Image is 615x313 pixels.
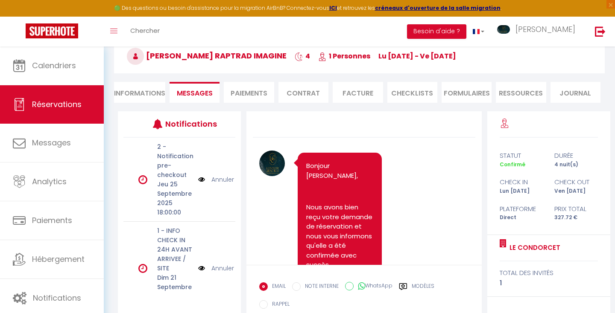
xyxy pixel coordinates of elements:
[407,24,466,39] button: Besoin d'aide ?
[198,264,205,273] img: NO IMAGE
[224,82,274,103] li: Paiements
[268,282,286,292] label: EMAIL
[32,215,72,226] span: Paiements
[157,226,193,273] p: 1 - INFO CHECK IN 24H AVANT ARRIVEE / SITE
[198,175,205,184] img: NO IMAGE
[549,161,603,169] div: 4 nuit(s)
[549,204,603,214] div: Prix total
[268,300,290,310] label: RAPPEL
[32,60,76,71] span: Calendriers
[114,82,165,103] li: Informations
[32,99,82,110] span: Réservations
[494,214,549,222] div: Direct
[375,4,501,12] a: créneaux d'ouverture de la salle migration
[442,82,492,103] li: FORMULAIRES
[412,282,434,293] label: Modèles
[549,151,603,161] div: durée
[32,176,67,187] span: Analytics
[211,264,234,273] a: Annuler
[507,243,560,253] a: Le condorcet
[278,82,328,103] li: Contrat
[354,282,392,291] label: WhatsApp
[33,293,81,303] span: Notifications
[551,82,600,103] li: Journal
[127,50,287,61] span: [PERSON_NAME] RAPTRAD IMAGINE
[515,24,575,35] span: [PERSON_NAME]
[157,142,193,180] p: 2 - Notification pre-checkout
[494,204,549,214] div: Plateforme
[306,203,374,269] font: Nous avons bien reçu votre demande de réservation et nous vous informons qu'elle a été confirmée ...
[295,51,310,61] span: 4
[7,3,32,29] button: Ouvrir le widget de chat LiveChat
[177,88,213,98] span: Messages
[595,26,606,37] img: logout
[497,25,510,34] img: ...
[494,177,549,187] div: check in
[211,175,234,184] a: Annuler
[387,82,437,103] li: CHECKLISTS
[378,51,456,61] span: lu [DATE] - ve [DATE]
[329,4,337,12] a: ICI
[500,278,598,288] div: 1
[26,23,78,38] img: Super Booking
[301,282,339,292] label: NOTE INTERNE
[157,273,193,310] p: Dim 21 Septembre 2025 12:00:00
[494,151,549,161] div: statut
[500,268,598,278] div: total des invités
[549,214,603,222] div: 327.72 €
[259,151,285,176] img: 17214254793322.jpg
[165,114,212,133] h3: Notifications
[318,51,370,61] span: 1 Personnes
[306,161,358,180] font: Bonjour [PERSON_NAME],
[130,26,160,35] span: Chercher
[549,187,603,195] div: Ven [DATE]
[124,17,166,46] a: Chercher
[32,137,71,148] span: Messages
[494,187,549,195] div: Lun [DATE]
[496,82,546,103] li: Ressources
[500,161,525,168] span: Confirmé
[32,254,85,264] span: Hébergement
[491,17,586,46] a: ... [PERSON_NAME]
[333,82,383,103] li: Facture
[549,177,603,187] div: check out
[157,180,193,217] p: Jeu 25 Septembre 2025 18:00:00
